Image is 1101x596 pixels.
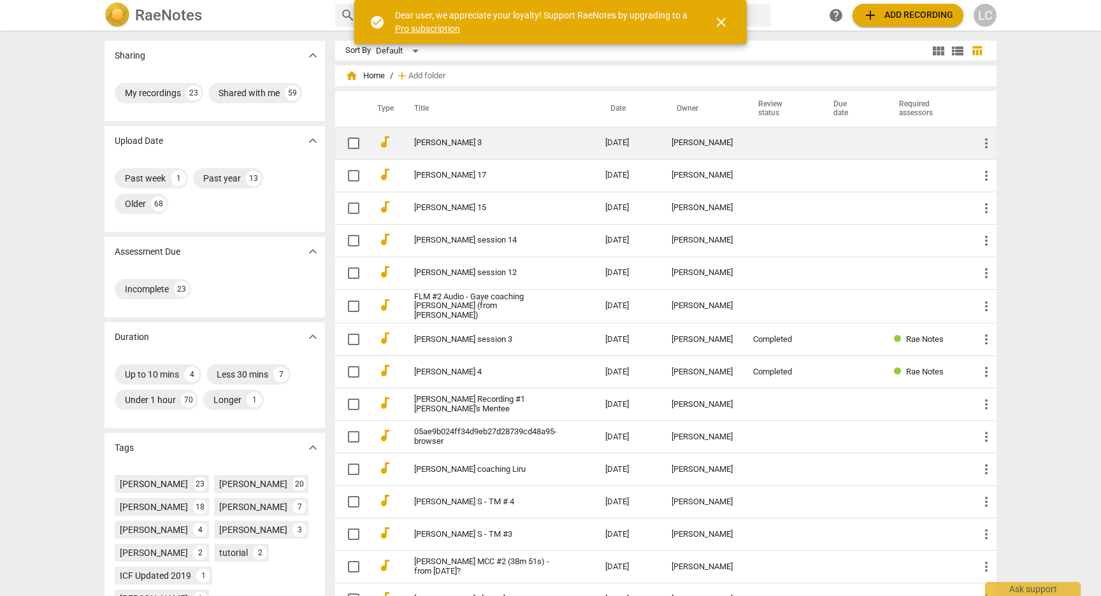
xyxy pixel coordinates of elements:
div: Up to 10 mins [125,368,179,381]
th: Due date [818,91,884,127]
h2: RaeNotes [135,6,202,24]
div: Ask support [985,582,1081,596]
span: Rae Notes [906,334,944,344]
div: 3 [292,523,306,537]
span: audiotrack [377,460,392,476]
div: 2 [253,546,267,560]
td: [DATE] [595,486,661,518]
span: more_vert [979,332,994,347]
a: FLM #2 Audio - Gaye coaching [PERSON_NAME] (from [PERSON_NAME]) [414,292,559,321]
button: Show more [303,438,322,457]
span: audiotrack [377,395,392,411]
span: more_vert [979,527,994,542]
span: audiotrack [377,134,392,150]
button: Tile view [929,41,948,60]
td: [DATE] [595,224,661,257]
span: Add recording [863,8,953,23]
a: [PERSON_NAME] session 3 [414,335,559,344]
div: [PERSON_NAME] [672,530,733,539]
a: [PERSON_NAME] 4 [414,367,559,377]
td: [DATE] [595,356,661,388]
td: [DATE] [595,159,661,192]
div: [PERSON_NAME] [672,432,733,442]
p: Tags [115,441,134,455]
div: 18 [193,500,207,514]
td: [DATE] [595,388,661,421]
div: ICF Updated 2019 [120,569,191,582]
a: [PERSON_NAME] 3 [414,138,559,148]
div: 23 [193,477,207,491]
th: Required assessors [884,91,968,127]
span: more_vert [979,136,994,151]
div: [PERSON_NAME] [672,335,733,344]
td: [DATE] [595,192,661,224]
span: Review status: completed [894,367,906,376]
span: Add folder [408,71,445,81]
span: expand_more [305,244,320,259]
button: Show more [303,131,322,150]
div: 23 [186,85,201,101]
p: Sharing [115,49,145,62]
div: [PERSON_NAME] [672,301,733,311]
div: [PERSON_NAME] [120,500,188,513]
a: [PERSON_NAME] 15 [414,203,559,213]
div: [PERSON_NAME] [120,523,188,536]
span: expand_more [305,48,320,63]
a: [PERSON_NAME] coaching Liru [414,465,559,474]
div: [PERSON_NAME] [120,546,188,559]
div: 1 [196,569,210,583]
td: [DATE] [595,257,661,289]
div: 23 [174,281,189,297]
div: Past week [125,172,166,185]
span: expand_more [305,133,320,148]
span: more_vert [979,429,994,444]
a: [PERSON_NAME] session 12 [414,268,559,278]
div: 70 [181,392,196,408]
div: LC [974,4,997,27]
img: Logo [104,3,130,28]
button: Upload [853,4,963,27]
button: Show more [303,327,322,346]
a: [PERSON_NAME] session 14 [414,236,559,245]
div: [PERSON_NAME] [672,562,733,572]
p: Assessment Due [115,245,180,259]
div: [PERSON_NAME] [672,203,733,213]
span: more_vert [979,559,994,574]
div: 68 [151,196,166,211]
span: more_vert [979,168,994,183]
div: Older [125,197,146,210]
td: [DATE] [595,518,661,551]
div: Dear user, we appreciate your loyalty! Support RaeNotes by upgrading to a [395,9,691,35]
a: [PERSON_NAME] 17 [414,171,559,180]
div: [PERSON_NAME] [672,465,733,474]
p: Duration [115,330,149,344]
div: Completed [753,335,808,344]
div: Less 30 mins [217,368,268,381]
span: more_vert [979,266,994,281]
span: audiotrack [377,297,392,313]
span: audiotrack [377,167,392,182]
span: check_circle [370,15,385,30]
div: 7 [273,367,289,382]
span: Home [345,69,385,82]
div: My recordings [125,87,181,99]
a: [PERSON_NAME] S - TM #3 [414,530,559,539]
td: [DATE] [595,127,661,159]
span: Rae Notes [906,367,944,376]
button: Show more [303,242,322,261]
div: tutorial [219,546,248,559]
span: search [340,8,356,23]
span: audiotrack [377,558,392,573]
td: [DATE] [595,323,661,356]
span: close [714,15,729,30]
td: [DATE] [595,421,661,453]
span: audiotrack [377,232,392,247]
span: more_vert [979,397,994,412]
span: more_vert [979,494,994,509]
div: 7 [292,500,306,514]
span: view_list [950,43,965,59]
div: Shared with me [219,87,280,99]
div: 4 [193,523,207,537]
span: help [828,8,844,23]
span: / [390,71,393,81]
